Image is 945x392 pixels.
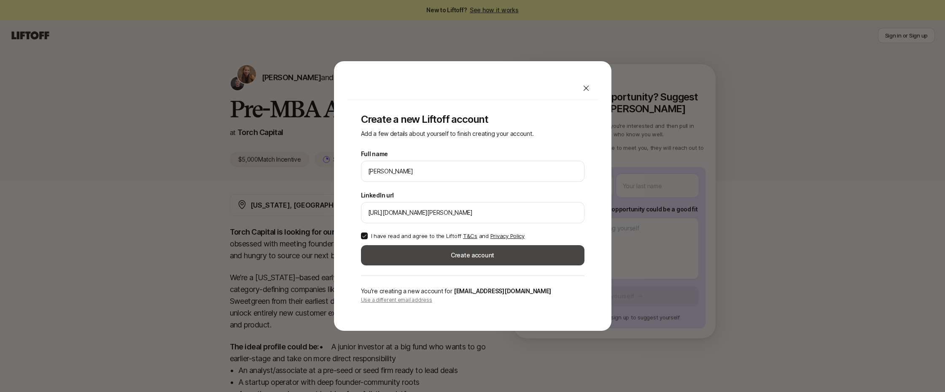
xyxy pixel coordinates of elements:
[368,208,577,218] input: e.g. https://www.linkedin.com/in/melanie-perkins
[361,149,388,159] label: Full name
[361,114,584,125] p: Create a new Liftoff account
[368,166,577,176] input: e.g. Melanie Perkins
[490,232,525,239] a: Privacy Policy
[371,232,525,240] p: I have read and agree to the Liftoff and
[463,232,477,239] a: T&Cs
[361,232,368,239] button: I have read and agree to the Liftoff T&Cs and Privacy Policy
[454,287,551,295] span: [EMAIL_ADDRESS][DOMAIN_NAME]
[361,184,508,185] p: We'll use [PERSON_NAME] as your preferred name.
[361,286,584,296] p: You're creating a new account for
[361,190,394,200] label: LinkedIn url
[361,296,584,304] p: Use a different email address
[361,129,584,139] p: Add a few details about yourself to finish creating your account.
[361,245,584,265] button: Create account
